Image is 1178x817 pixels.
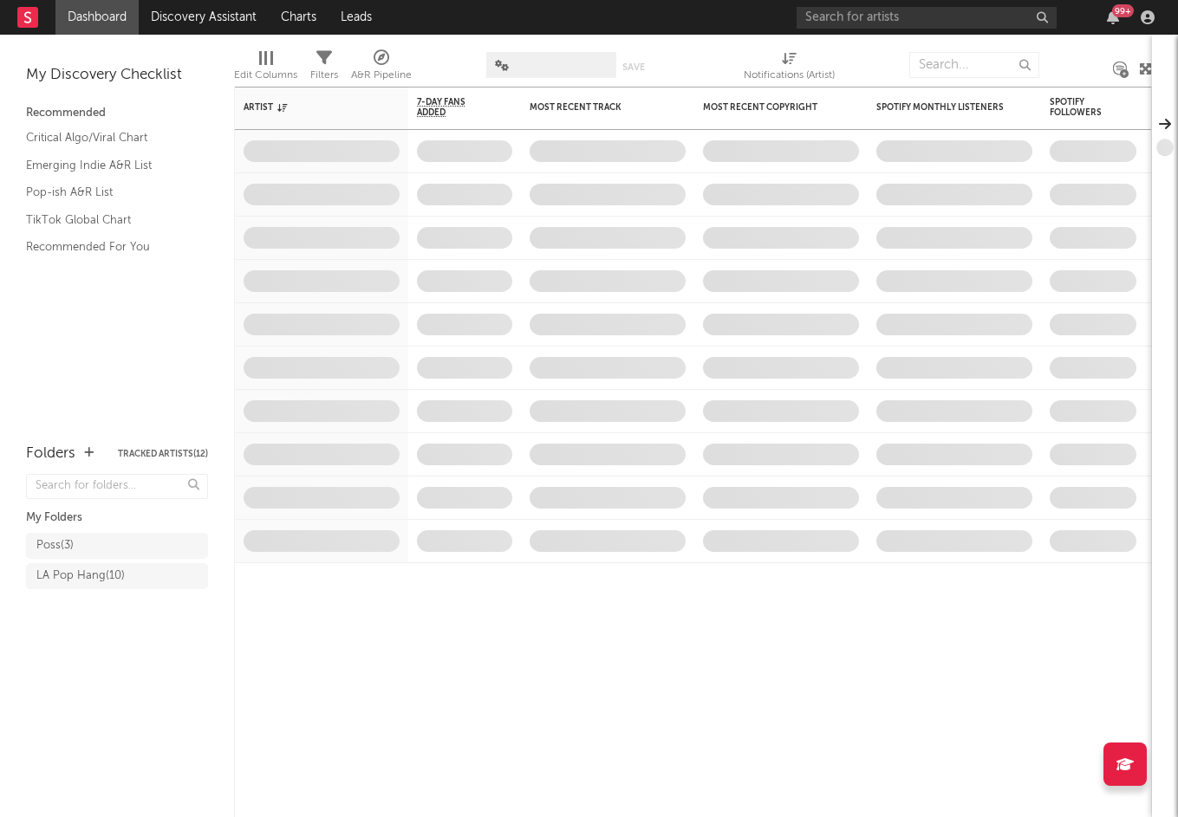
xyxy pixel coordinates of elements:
[417,97,486,118] span: 7-Day Fans Added
[26,563,208,589] a: LA Pop Hang(10)
[622,62,645,72] button: Save
[26,444,75,464] div: Folders
[118,450,208,458] button: Tracked Artists(12)
[26,508,208,528] div: My Folders
[26,474,208,499] input: Search for folders...
[797,7,1057,29] input: Search for artists
[1050,97,1110,118] div: Spotify Followers
[310,65,338,86] div: Filters
[310,43,338,94] div: Filters
[26,128,191,147] a: Critical Algo/Viral Chart
[744,65,835,86] div: Notifications (Artist)
[26,103,208,124] div: Recommended
[26,65,208,86] div: My Discovery Checklist
[26,237,191,256] a: Recommended For You
[36,566,125,587] div: LA Pop Hang ( 10 )
[1112,4,1134,17] div: 99 +
[26,211,191,230] a: TikTok Global Chart
[351,43,412,94] div: A&R Pipeline
[876,102,1006,113] div: Spotify Monthly Listeners
[26,156,191,175] a: Emerging Indie A&R List
[234,65,297,86] div: Edit Columns
[703,102,833,113] div: Most Recent Copyright
[36,535,74,556] div: Poss ( 3 )
[1107,10,1119,24] button: 99+
[909,52,1039,78] input: Search...
[244,102,374,113] div: Artist
[234,43,297,94] div: Edit Columns
[351,65,412,86] div: A&R Pipeline
[26,183,191,202] a: Pop-ish A&R List
[26,533,208,559] a: Poss(3)
[744,43,835,94] div: Notifications (Artist)
[530,102,660,113] div: Most Recent Track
